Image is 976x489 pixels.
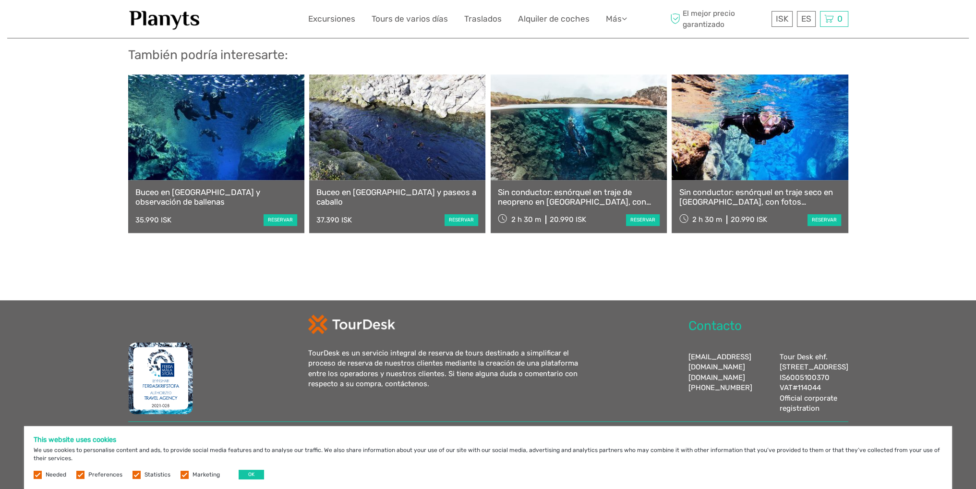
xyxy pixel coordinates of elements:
[780,394,837,413] a: Official corporate registration
[128,48,848,63] h2: También podría interesarte:
[668,8,769,29] span: El mejor precio garantizado
[135,187,297,207] a: Buceo en [GEOGRAPHIC_DATA] y observación de ballenas
[193,471,220,479] label: Marketing
[688,352,770,414] div: [EMAIL_ADDRESS][DOMAIN_NAME] [PHONE_NUMBER]
[445,214,478,225] a: reservar
[128,342,193,414] img: fms.png
[679,187,841,207] a: Sin conductor: esnórquel en traje seco en [GEOGRAPHIC_DATA], con fotos submarinas
[688,373,745,382] a: [DOMAIN_NAME]
[88,471,122,479] label: Preferences
[780,352,848,414] div: Tour Desk ehf. [STREET_ADDRESS] IS6005100370 VAT#114044
[46,471,66,479] label: Needed
[24,426,952,489] div: We use cookies to personalise content and ads, to provide social media features and to analyse ou...
[518,12,590,26] a: Alquiler de coches
[316,216,352,224] div: 37.390 ISK
[34,436,942,444] h5: This website uses cookies
[511,215,541,224] span: 2 h 30 m
[692,215,722,224] span: 2 h 30 m
[308,315,395,334] img: td-logo-white.png
[731,215,767,224] div: 20.990 ISK
[13,17,108,24] p: We're away right now. Please check back later!
[316,187,478,207] a: Buceo en [GEOGRAPHIC_DATA] y paseos a caballo
[498,187,660,207] a: Sin conductor: esnórquel en traje de neopreno en [GEOGRAPHIC_DATA], con fotos submarinas
[797,11,816,27] div: ES
[626,214,660,225] a: reservar
[464,12,502,26] a: Traslados
[239,470,264,479] button: OK
[688,318,848,334] h2: Contacto
[550,215,586,224] div: 20.990 ISK
[264,214,297,225] a: reservar
[145,471,170,479] label: Statistics
[807,214,841,225] a: reservar
[308,348,596,390] div: TourDesk es un servicio integral de reserva de tours destinado a simplificar el proceso de reserv...
[135,216,171,224] div: 35.990 ISK
[836,14,844,24] span: 0
[110,15,122,26] button: Open LiveChat chat widget
[372,12,448,26] a: Tours de varios días
[606,12,627,26] a: Más
[128,7,201,31] img: 1453-555b4ac7-172b-4ae9-927d-298d0724a4f4_logo_small.jpg
[308,12,355,26] a: Excursiones
[776,14,788,24] span: ISK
